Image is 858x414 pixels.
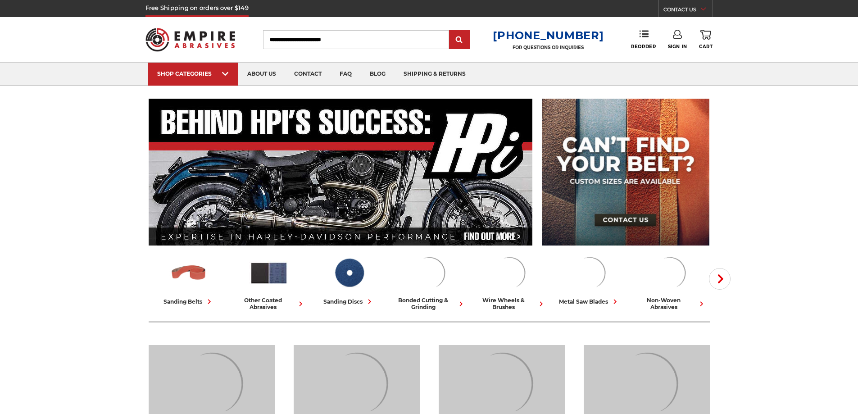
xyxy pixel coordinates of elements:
[249,254,289,292] img: Other Coated Abrasives
[361,63,395,86] a: blog
[149,99,533,246] img: Banner for an interview featuring Horsepower Inc who makes Harley performance upgrades featured o...
[232,297,305,310] div: other coated abrasives
[152,254,225,306] a: sanding belts
[409,254,449,292] img: Bonded Cutting & Grinding
[169,254,209,292] img: Sanding Belts
[559,297,620,306] div: metal saw blades
[631,30,656,49] a: Reorder
[663,5,713,17] a: CONTACT US
[393,297,466,310] div: bonded cutting & grinding
[473,254,546,310] a: wire wheels & brushes
[473,297,546,310] div: wire wheels & brushes
[668,44,687,50] span: Sign In
[331,63,361,86] a: faq
[323,297,374,306] div: sanding discs
[238,63,285,86] a: about us
[699,44,713,50] span: Cart
[450,31,468,49] input: Submit
[145,22,236,57] img: Empire Abrasives
[542,99,709,246] img: promo banner for custom belts.
[395,63,475,86] a: shipping & returns
[313,254,386,306] a: sanding discs
[393,254,466,310] a: bonded cutting & grinding
[329,254,369,292] img: Sanding Discs
[285,63,331,86] a: contact
[232,254,305,310] a: other coated abrasives
[493,29,604,42] a: [PHONE_NUMBER]
[633,297,706,310] div: non-woven abrasives
[699,30,713,50] a: Cart
[490,254,529,292] img: Wire Wheels & Brushes
[493,45,604,50] p: FOR QUESTIONS OR INQUIRIES
[570,254,609,292] img: Metal Saw Blades
[650,254,690,292] img: Non-woven Abrasives
[709,268,731,290] button: Next
[163,297,214,306] div: sanding belts
[633,254,706,310] a: non-woven abrasives
[631,44,656,50] span: Reorder
[157,70,229,77] div: SHOP CATEGORIES
[553,254,626,306] a: metal saw blades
